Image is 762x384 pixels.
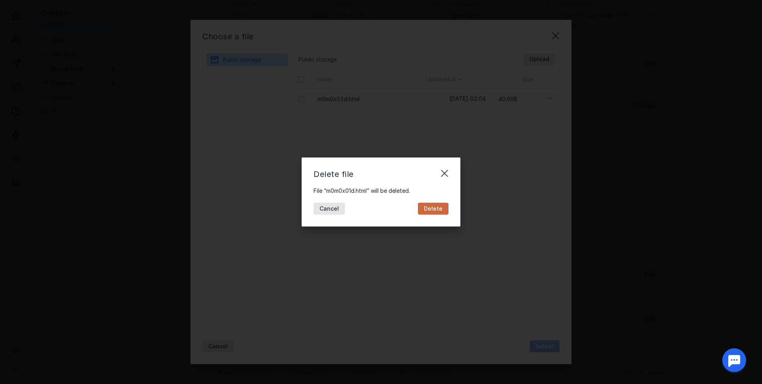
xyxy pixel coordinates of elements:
[314,187,410,194] span: File “m0m0x01d.html” will be deleted.
[418,203,448,215] button: Delete
[314,169,354,179] span: Delete file
[319,205,339,212] span: Cancel
[314,203,345,215] button: Cancel
[424,205,443,212] span: Delete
